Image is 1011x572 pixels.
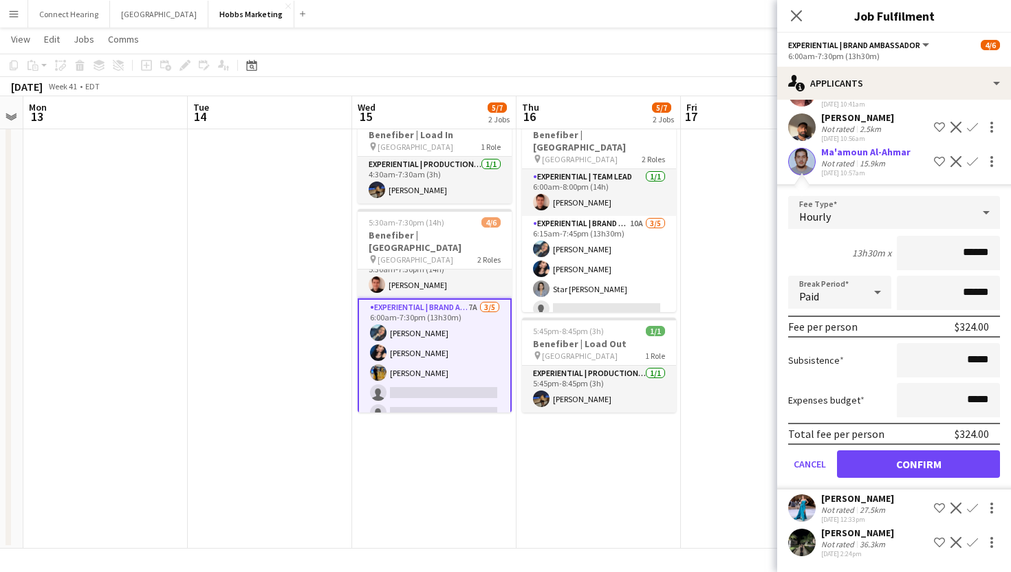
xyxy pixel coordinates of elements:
div: Not rated [821,539,857,549]
span: 16 [520,109,539,124]
div: Fee per person [788,320,858,333]
span: 15 [356,109,376,124]
label: Expenses budget [788,394,865,406]
div: [PERSON_NAME] [821,492,894,505]
div: 27.5km [857,505,888,515]
button: Connect Hearing [28,1,110,27]
div: 2 Jobs [653,114,674,124]
span: 5/7 [488,102,507,113]
a: View [6,30,36,48]
span: 4/6 [481,217,501,228]
app-job-card: 5:45pm-8:45pm (3h)1/1Benefiber | Load Out [GEOGRAPHIC_DATA]1 RoleExperiential | Production Assist... [522,318,676,412]
button: Confirm [837,450,1000,478]
div: 6:00am-7:30pm (13h30m) [788,51,1000,61]
div: $324.00 [955,320,989,333]
button: Hobbs Marketing [208,1,294,27]
span: Thu [522,101,539,113]
label: Subsistence [788,354,844,366]
span: 13 [27,109,47,124]
span: 1 Role [645,351,665,361]
app-job-card: 4:30am-7:30am (3h)1/1Benefiber | Load In [GEOGRAPHIC_DATA]1 RoleExperiential | Production Assista... [358,109,512,203]
span: 5:45pm-8:45pm (3h) [533,326,604,336]
h3: Benefiber | [GEOGRAPHIC_DATA] [522,129,676,153]
app-card-role: Experiential | Production Assistant1/14:30am-7:30am (3h)[PERSON_NAME] [358,157,512,203]
h3: Benefiber | [GEOGRAPHIC_DATA] [358,229,512,254]
div: [DATE] 10:57am [821,168,911,177]
span: [GEOGRAPHIC_DATA] [378,254,453,265]
span: Tue [193,101,209,113]
span: 5:30am-7:30pm (14h) [369,217,444,228]
app-job-card: 5:30am-7:30pm (14h)4/6Benefiber | [GEOGRAPHIC_DATA] [GEOGRAPHIC_DATA]2 RolesExperiential | Team L... [358,209,512,412]
div: Applicants [777,67,1011,100]
span: 2 Roles [642,154,665,164]
span: Fri [686,101,697,113]
span: 17 [684,109,697,124]
span: Jobs [74,33,94,45]
div: [DATE] 10:41am [821,100,894,109]
div: Not rated [821,158,857,168]
span: [GEOGRAPHIC_DATA] [378,142,453,152]
span: 1 Role [481,142,501,152]
div: 2 Jobs [488,114,510,124]
span: 4/6 [981,40,1000,50]
span: Comms [108,33,139,45]
div: [DATE] [11,80,43,93]
app-card-role: Experiential | Team Lead1/15:30am-7:30pm (14h)[PERSON_NAME] [358,252,512,298]
a: Edit [39,30,65,48]
div: 13h30m x [852,247,891,259]
div: 15.9km [857,158,888,168]
span: Mon [29,101,47,113]
div: [DATE] 10:56am [821,134,894,143]
span: Wed [358,101,376,113]
app-card-role: Experiential | Brand Ambassador10A3/56:15am-7:45pm (13h30m)[PERSON_NAME][PERSON_NAME]Star [PERSON... [522,216,676,342]
span: Experiential | Brand Ambassador [788,40,920,50]
div: $324.00 [955,427,989,441]
span: [GEOGRAPHIC_DATA] [542,154,618,164]
span: [GEOGRAPHIC_DATA] [542,351,618,361]
div: [DATE] 12:33pm [821,515,894,524]
a: Jobs [68,30,100,48]
button: [GEOGRAPHIC_DATA] [110,1,208,27]
span: 14 [191,109,209,124]
div: EDT [85,81,100,91]
h3: Benefiber | Load Out [522,338,676,350]
div: Not rated [821,505,857,515]
span: Paid [799,289,819,303]
div: [PERSON_NAME] [821,527,894,539]
app-card-role: Experiential | Team Lead1/16:00am-8:00pm (14h)[PERSON_NAME] [522,169,676,216]
app-card-role: Experiential | Brand Ambassador7A3/56:00am-7:30pm (13h30m)[PERSON_NAME][PERSON_NAME][PERSON_NAME] [358,298,512,428]
span: Week 41 [45,81,80,91]
div: Not rated [821,124,857,134]
div: Ma'amoun Al-Ahmar [821,146,911,158]
span: 1/1 [646,326,665,336]
button: Cancel [788,450,831,478]
span: Hourly [799,210,831,223]
app-job-card: 6:00am-8:00pm (14h)4/6Benefiber | [GEOGRAPHIC_DATA] [GEOGRAPHIC_DATA]2 RolesExperiential | Team L... [522,109,676,312]
span: Edit [44,33,60,45]
span: 5/7 [652,102,671,113]
button: Experiential | Brand Ambassador [788,40,931,50]
h3: Job Fulfilment [777,7,1011,25]
span: 2 Roles [477,254,501,265]
div: [DATE] 2:24pm [821,549,894,558]
app-card-role: Experiential | Production Assistant1/15:45pm-8:45pm (3h)[PERSON_NAME] [522,366,676,412]
div: 36.3km [857,539,888,549]
h3: Benefiber | Load In [358,129,512,141]
a: Comms [102,30,144,48]
div: Total fee per person [788,427,884,441]
span: View [11,33,30,45]
div: 2.5km [857,124,884,134]
div: [PERSON_NAME] [821,111,894,124]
